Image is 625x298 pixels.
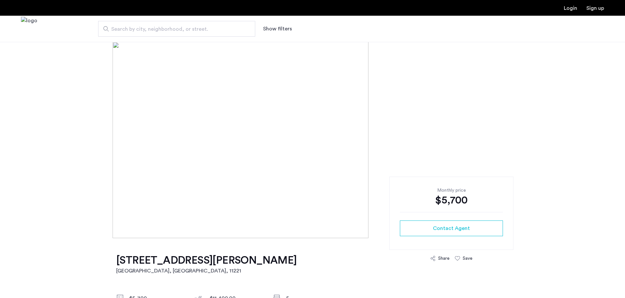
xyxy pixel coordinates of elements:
div: $5,700 [400,194,503,207]
input: Apartment Search [98,21,255,37]
a: [STREET_ADDRESS][PERSON_NAME][GEOGRAPHIC_DATA], [GEOGRAPHIC_DATA], 11221 [116,254,297,275]
button: button [400,220,503,236]
div: Save [463,255,473,262]
h2: [GEOGRAPHIC_DATA], [GEOGRAPHIC_DATA] , 11221 [116,267,297,275]
a: Cazamio Logo [21,17,37,41]
img: logo [21,17,37,41]
span: Search by city, neighborhood, or street. [111,25,237,33]
img: [object%20Object] [113,42,512,238]
a: Registration [586,6,604,11]
button: Show or hide filters [263,25,292,33]
div: Monthly price [400,187,503,194]
h1: [STREET_ADDRESS][PERSON_NAME] [116,254,297,267]
span: Contact Agent [433,224,470,232]
div: Share [438,255,450,262]
a: Login [564,6,577,11]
